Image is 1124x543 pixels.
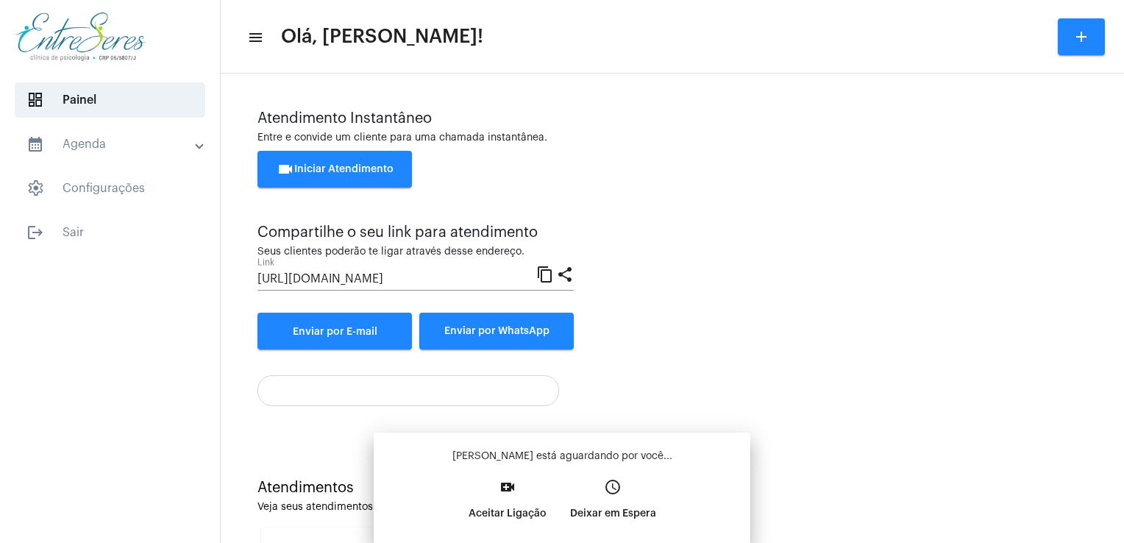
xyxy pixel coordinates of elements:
[457,474,558,537] button: Aceitar Ligação
[570,500,656,527] p: Deixar em Espera
[558,474,668,537] button: Deixar em Espera
[499,478,516,496] mat-icon: video_call
[385,449,739,464] p: [PERSON_NAME] está aguardando por você...
[469,500,547,527] p: Aceitar Ligação
[604,478,622,496] mat-icon: access_time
